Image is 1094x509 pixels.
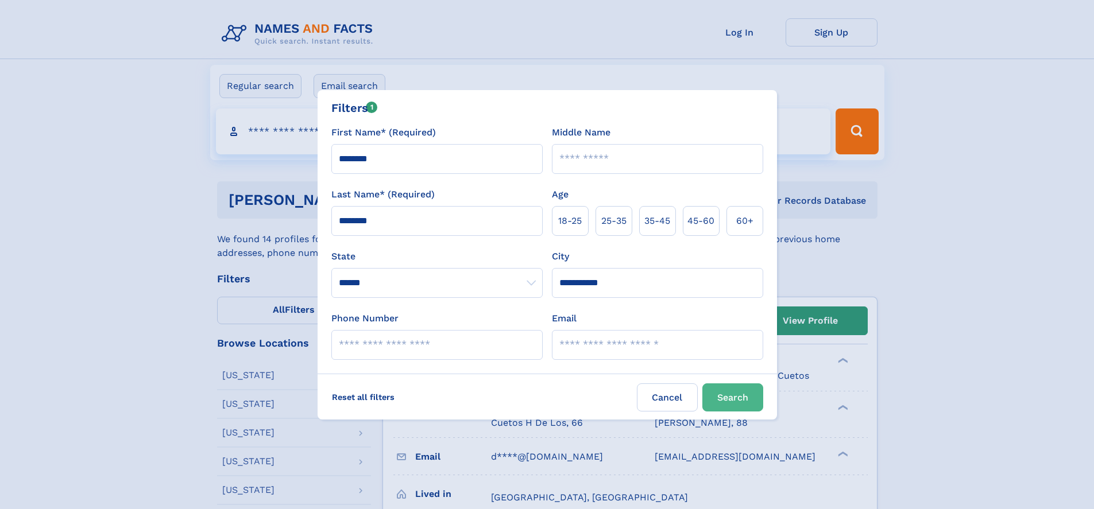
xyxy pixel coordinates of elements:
[331,188,435,201] label: Last Name* (Required)
[331,312,399,325] label: Phone Number
[601,214,627,228] span: 25‑35
[736,214,753,228] span: 60+
[331,126,436,139] label: First Name* (Required)
[644,214,670,228] span: 35‑45
[552,250,569,263] label: City
[552,188,569,201] label: Age
[331,99,378,116] div: Filters
[331,250,543,263] label: State
[702,383,763,411] button: Search
[552,312,577,325] label: Email
[637,383,698,411] label: Cancel
[552,126,610,139] label: Middle Name
[687,214,714,228] span: 45‑60
[324,383,402,411] label: Reset all filters
[558,214,582,228] span: 18‑25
